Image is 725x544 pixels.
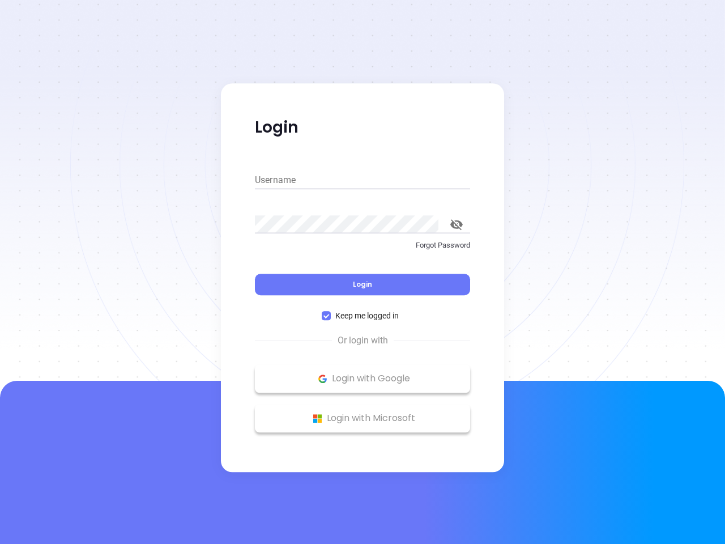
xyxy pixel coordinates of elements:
button: Microsoft Logo Login with Microsoft [255,404,470,432]
p: Forgot Password [255,240,470,251]
span: Keep me logged in [331,309,403,322]
span: Login [353,279,372,289]
p: Login with Microsoft [261,410,464,427]
button: Login [255,274,470,295]
button: toggle password visibility [443,211,470,238]
img: Microsoft Logo [310,411,325,426]
button: Google Logo Login with Google [255,364,470,393]
p: Login with Google [261,370,464,387]
p: Login [255,117,470,138]
a: Forgot Password [255,240,470,260]
span: Or login with [332,334,394,347]
img: Google Logo [315,372,330,386]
